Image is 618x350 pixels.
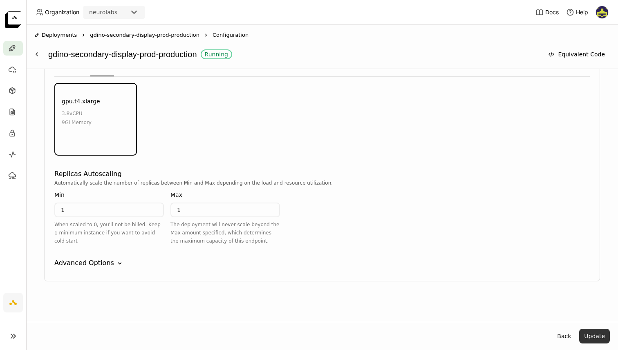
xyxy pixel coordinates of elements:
[62,118,92,127] div: 9Gi Memory
[118,9,119,17] input: Selected neurolabs.
[596,6,608,18] img: Farouk Ghallabi
[54,190,65,199] div: Min
[54,258,590,268] div: Advanced Options
[552,329,576,343] button: Back
[545,9,559,16] span: Docs
[62,97,100,106] div: gpu.t4.xlarge
[45,9,79,16] span: Organization
[566,8,588,16] div: Help
[42,31,77,39] span: Deployments
[54,169,122,179] div: Replicas Autoscaling
[89,8,117,16] div: neurolabs
[55,83,137,155] div: gpu.t4.xlarge3.8vCPU9Gi Memory
[170,190,182,199] div: Max
[213,31,249,39] span: Configuration
[543,47,610,62] button: Equivalent Code
[48,47,539,62] div: gdino-secondary-display-prod-production
[80,32,87,38] svg: Right
[170,221,280,245] div: The deployment will never scale beyond the Max amount specified, which determines the maximum cap...
[54,258,114,268] div: Advanced Options
[54,179,590,187] div: Automatically scale the number of replicas between Min and Max depending on the load and resource...
[34,31,610,39] nav: Breadcrumbs navigation
[90,31,199,39] span: gdino-secondary-display-prod-production
[5,11,21,28] img: logo
[54,221,164,245] div: When scaled to 0, you'll not be billed. Keep 1 minimum instance if you want to avoid cold start
[579,329,610,343] button: Update
[62,109,92,118] div: 3.8 vCPU
[205,51,228,58] div: Running
[34,31,77,39] div: Deployments
[203,32,209,38] svg: Right
[535,8,559,16] a: Docs
[116,259,124,268] svg: Down
[576,9,588,16] span: Help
